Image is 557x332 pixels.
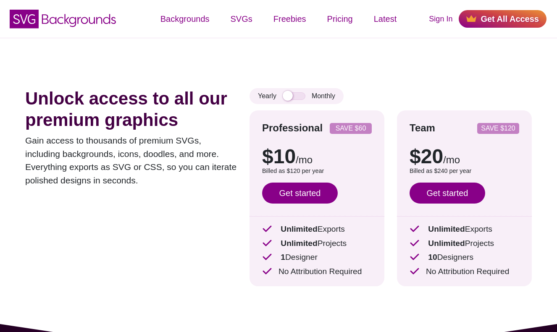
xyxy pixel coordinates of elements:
[410,223,519,235] p: Exports
[481,125,516,132] p: SAVE $120
[410,167,519,176] p: Billed as $240 per year
[428,225,465,233] strong: Unlimited
[410,266,519,278] p: No Attribution Required
[410,183,485,204] a: Get started
[429,13,452,25] a: Sign In
[296,154,313,165] span: /mo
[262,251,372,264] p: Designer
[428,239,465,248] strong: Unlimited
[281,225,317,233] strong: Unlimited
[262,183,338,204] a: Get started
[410,238,519,250] p: Projects
[262,146,372,167] p: $10
[363,6,407,31] a: Latest
[281,253,285,261] strong: 1
[317,6,363,31] a: Pricing
[262,223,372,235] p: Exports
[262,167,372,176] p: Billed as $120 per year
[459,10,546,28] a: Get All Access
[263,6,317,31] a: Freebies
[262,266,372,278] p: No Attribution Required
[250,88,344,104] div: Yearly Monthly
[333,125,368,132] p: SAVE $60
[281,239,317,248] strong: Unlimited
[410,251,519,264] p: Designers
[262,238,372,250] p: Projects
[150,6,220,31] a: Backgrounds
[25,134,237,187] p: Gain access to thousands of premium SVGs, including backgrounds, icons, doodles, and more. Everyt...
[410,122,435,133] strong: Team
[410,146,519,167] p: $20
[428,253,437,261] strong: 10
[25,88,237,131] h1: Unlock access to all our premium graphics
[220,6,263,31] a: SVGs
[262,122,323,133] strong: Professional
[443,154,460,165] span: /mo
